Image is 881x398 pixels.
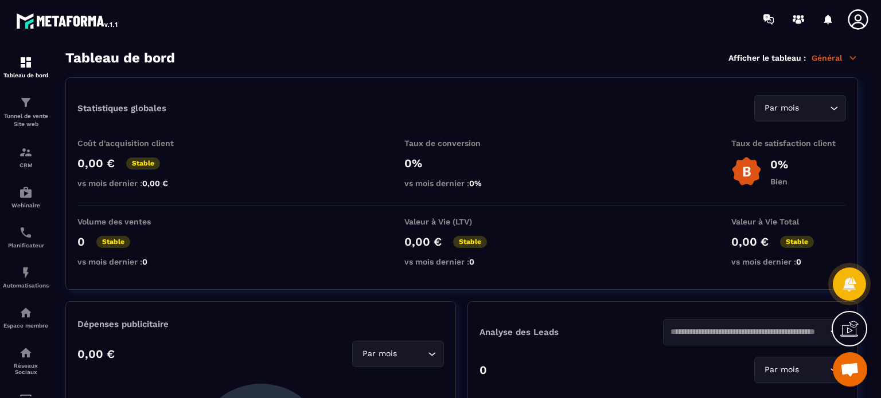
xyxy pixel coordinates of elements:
[399,348,425,360] input: Search for option
[65,50,175,66] h3: Tableau de bord
[19,346,33,360] img: social-network
[3,47,49,87] a: formationformationTableau de bord
[77,319,444,329] p: Dépenses publicitaire
[3,162,49,168] p: CRM
[19,56,33,69] img: formation
[77,217,192,226] p: Volume des ventes
[469,179,482,188] span: 0%
[19,96,33,109] img: formation
[731,139,846,148] p: Taux de satisfaction client
[360,348,399,360] span: Par mois
[731,156,762,187] img: b-badge-o.b3b20ee6.svg
[453,236,487,248] p: Stable
[3,322,49,329] p: Espace membre
[3,177,49,217] a: automationsautomationsWebinaire
[404,217,519,226] p: Valeur à Vie (LTV)
[96,236,130,248] p: Stable
[3,72,49,78] p: Tableau de bord
[3,87,49,137] a: formationformationTunnel de vente Site web
[731,235,769,249] p: 0,00 €
[801,364,827,376] input: Search for option
[770,157,788,171] p: 0%
[480,363,487,377] p: 0
[833,352,867,387] a: Ouvrir le chat
[3,137,49,177] a: formationformationCRM
[731,257,846,266] p: vs mois dernier :
[126,157,160,170] p: Stable
[19,186,33,199] img: automations
[780,236,814,248] p: Stable
[404,139,519,148] p: Taux de conversion
[728,53,806,62] p: Afficher le tableau :
[762,102,801,115] span: Par mois
[142,179,168,188] span: 0,00 €
[480,327,663,337] p: Analyse des Leads
[352,341,444,367] div: Search for option
[663,319,847,345] div: Search for option
[754,95,846,121] div: Search for option
[3,112,49,128] p: Tunnel de vente Site web
[3,282,49,289] p: Automatisations
[770,177,788,186] p: Bien
[77,347,115,361] p: 0,00 €
[812,53,858,63] p: Général
[3,217,49,257] a: schedulerschedulerPlanificateur
[671,326,828,338] input: Search for option
[3,297,49,337] a: automationsautomationsEspace membre
[404,156,519,170] p: 0%
[19,145,33,159] img: formation
[77,179,192,188] p: vs mois dernier :
[404,179,519,188] p: vs mois dernier :
[19,266,33,279] img: automations
[77,156,115,170] p: 0,00 €
[469,257,474,266] span: 0
[3,337,49,384] a: social-networksocial-networkRéseaux Sociaux
[142,257,147,266] span: 0
[16,10,119,31] img: logo
[404,235,442,249] p: 0,00 €
[796,257,801,266] span: 0
[77,103,166,113] p: Statistiques globales
[3,242,49,249] p: Planificateur
[3,257,49,297] a: automationsautomationsAutomatisations
[77,139,192,148] p: Coût d'acquisition client
[3,362,49,375] p: Réseaux Sociaux
[3,202,49,208] p: Webinaire
[19,226,33,239] img: scheduler
[762,364,801,376] span: Par mois
[404,257,519,266] p: vs mois dernier :
[801,102,827,115] input: Search for option
[19,306,33,320] img: automations
[731,217,846,226] p: Valeur à Vie Total
[77,235,85,249] p: 0
[754,357,846,383] div: Search for option
[77,257,192,266] p: vs mois dernier :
